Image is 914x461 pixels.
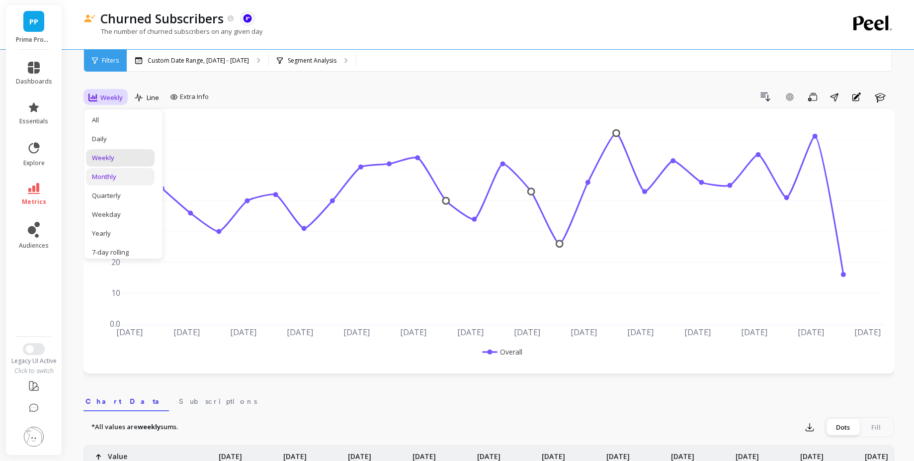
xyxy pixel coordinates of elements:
p: Prime Prometics™ [16,36,52,44]
p: Churned Subscribers [100,10,224,27]
div: Legacy UI Active [6,357,62,365]
span: metrics [22,198,46,206]
span: Filters [102,57,119,65]
img: header icon [83,14,95,23]
strong: weekly [138,422,161,431]
div: Quarterly [92,191,149,200]
span: audiences [19,242,49,250]
div: 7-day rolling [92,248,149,257]
span: Subscriptions [179,396,257,406]
p: Segment Analysis [288,57,336,65]
div: All [92,115,149,125]
span: essentials [19,117,48,125]
img: api.recharge.svg [243,14,252,23]
span: explore [23,159,45,167]
p: *All values are sums. [91,422,178,432]
span: Line [147,93,159,102]
div: Weekday [92,210,149,219]
img: profile picture [24,427,44,447]
div: Click to switch [6,367,62,375]
div: Weekly [92,153,149,163]
div: Dots [827,419,859,435]
div: Yearly [92,229,149,238]
span: Chart Data [85,396,167,406]
nav: Tabs [83,388,894,411]
div: Fill [859,419,892,435]
span: Weekly [100,93,123,102]
p: Custom Date Range, [DATE] - [DATE] [148,57,249,65]
div: Daily [92,134,149,144]
button: Switch to New UI [23,343,45,355]
span: PP [29,16,38,27]
span: Extra Info [180,92,209,102]
span: dashboards [16,78,52,86]
div: Monthly [92,172,149,182]
p: The number of churned subscribers on any given day [83,27,263,36]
